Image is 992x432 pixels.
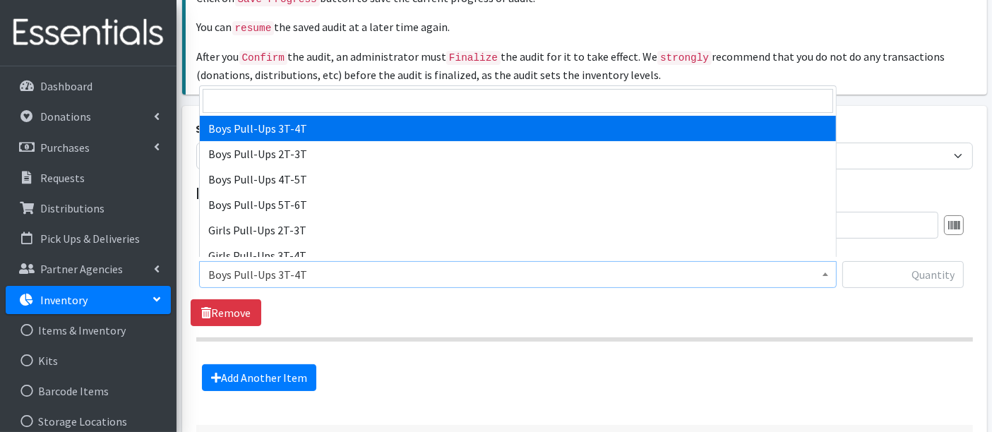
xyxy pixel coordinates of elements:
a: Partner Agencies [6,255,171,283]
p: You can the saved audit at a later time again. [197,18,976,37]
a: Pick Ups & Deliveries [6,224,171,253]
a: Barcode Items [6,377,171,405]
p: Requests [40,171,85,185]
p: Dashboard [40,79,92,93]
p: Inventory [40,293,88,307]
a: Kits [6,347,171,375]
em: resume [232,21,275,35]
p: Donations [40,109,91,124]
p: Pick Ups & Deliveries [40,232,140,246]
a: Remove [191,299,261,326]
p: Partner Agencies [40,262,123,276]
li: Boys Pull-Ups 5T-6T [200,192,836,217]
li: Boys Pull-Ups 2T-3T [200,141,836,167]
li: Girls Pull-Ups 3T-4T [200,243,836,268]
span: Boys Pull-Ups 3T-4T [199,261,837,288]
p: Purchases [40,140,90,155]
a: Dashboard [6,72,171,100]
span: Boys Pull-Ups 3T-4T [208,265,827,284]
a: Inventory [6,286,171,314]
a: Purchases [6,133,171,162]
em: Finalize [446,51,501,65]
em: strongly [657,51,712,65]
li: Girls Pull-Ups 2T-3T [200,217,836,243]
a: Requests [6,164,171,192]
p: Distributions [40,201,104,215]
a: Distributions [6,194,171,222]
label: Storage location [196,120,289,137]
legend: Items in this audit [196,181,973,206]
em: Confirm [239,51,287,65]
a: Items & Inventory [6,316,171,344]
li: Boys Pull-Ups 3T-4T [200,116,836,141]
img: HumanEssentials [6,9,171,56]
input: Quantity [842,261,964,288]
p: After you the audit, an administrator must the audit for it to take effect. We recommend that you... [197,48,976,83]
li: Boys Pull-Ups 4T-5T [200,167,836,192]
a: Add Another Item [202,364,316,391]
a: Donations [6,102,171,131]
